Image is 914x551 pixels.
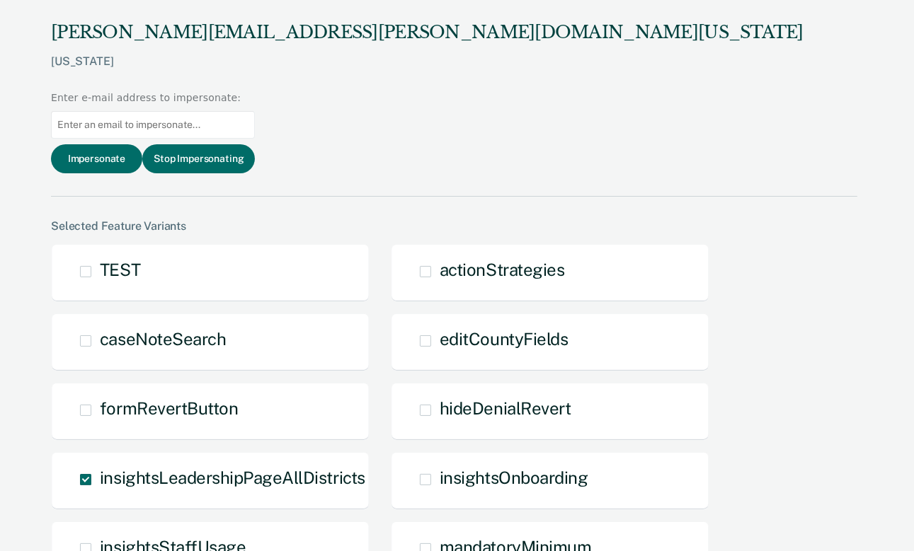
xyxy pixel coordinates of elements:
button: Stop Impersonating [142,144,255,173]
span: formRevertButton [100,398,238,418]
div: Enter e-mail address to impersonate: [51,91,255,105]
span: insightsLeadershipPageAllDistricts [100,468,365,487]
span: caseNoteSearch [100,329,226,349]
span: TEST [100,260,140,279]
span: hideDenialRevert [440,398,571,418]
input: Enter an email to impersonate... [51,111,255,139]
span: editCountyFields [440,329,568,349]
button: Impersonate [51,144,142,173]
div: [US_STATE] [51,54,804,91]
span: actionStrategies [440,260,564,279]
div: [PERSON_NAME][EMAIL_ADDRESS][PERSON_NAME][DOMAIN_NAME][US_STATE] [51,23,804,43]
span: insightsOnboarding [440,468,588,487]
div: Selected Feature Variants [51,219,857,233]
